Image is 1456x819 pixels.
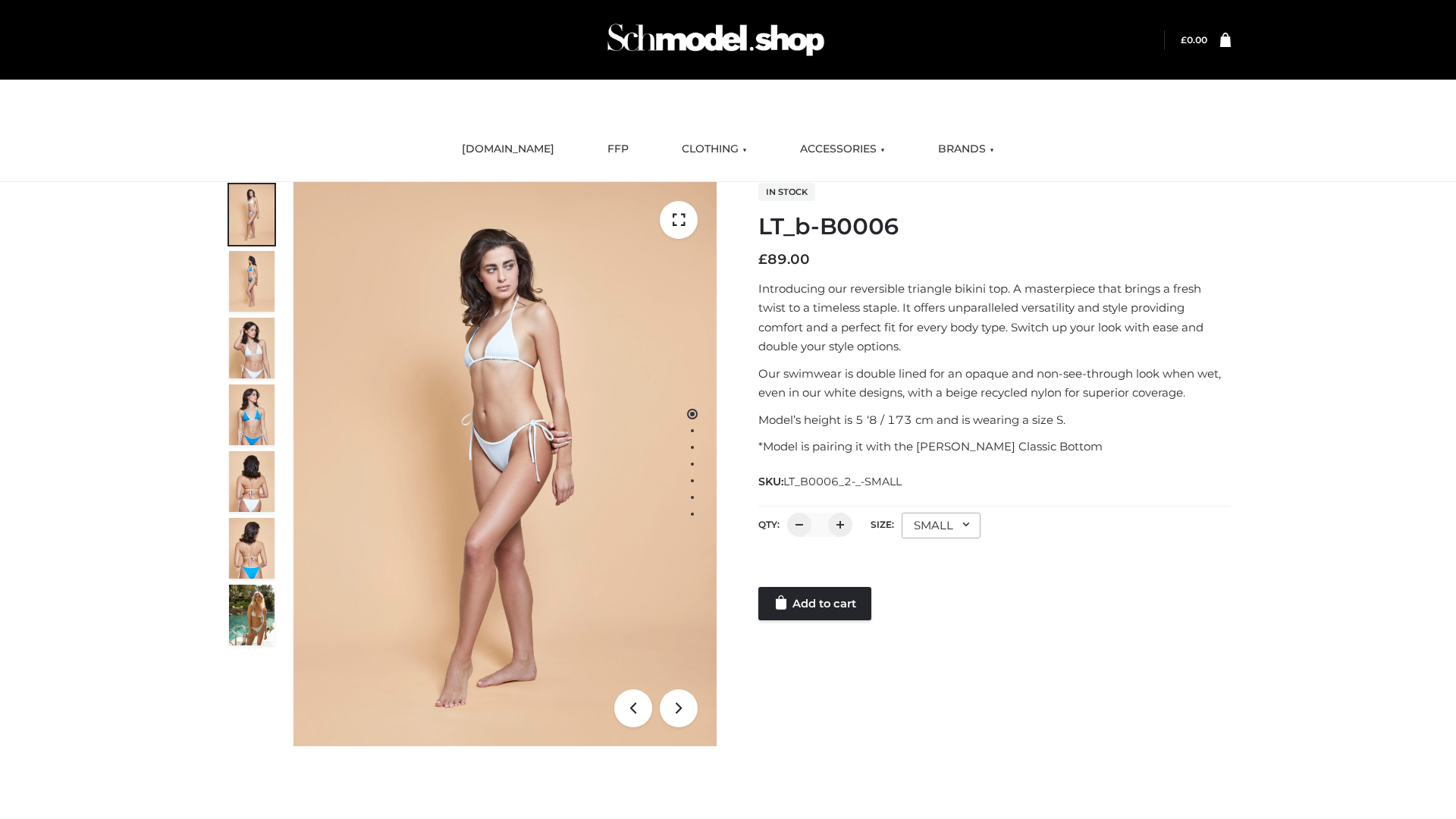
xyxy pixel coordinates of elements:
[229,518,275,579] img: ArielClassicBikiniTop_CloudNine_AzureSky_OW114ECO_8-scaled.jpg
[758,437,1231,457] p: *Model is pairing it with the [PERSON_NAME] Classic Bottom
[758,587,871,620] a: Add to cart
[758,279,1231,356] p: Introducing our reversible triangle bikini top. A masterpiece that brings a fresh twist to a time...
[229,585,275,645] img: Arieltop_CloudNine_AzureSky2.jpg
[602,10,830,70] img: Schmodel Admin 964
[758,183,815,201] span: In stock
[229,184,275,245] img: ArielClassicBikiniTop_CloudNine_AzureSky_OW114ECO_1-scaled.jpg
[450,133,566,166] a: [DOMAIN_NAME]
[758,519,780,530] label: QTY:
[229,251,275,312] img: ArielClassicBikiniTop_CloudNine_AzureSky_OW114ECO_2-scaled.jpg
[758,213,1231,240] h1: LT_b-B0006
[758,410,1231,430] p: Model’s height is 5 ‘8 / 173 cm and is wearing a size S.
[1181,34,1207,45] bdi: 0.00
[229,451,275,512] img: ArielClassicBikiniTop_CloudNine_AzureSky_OW114ECO_7-scaled.jpg
[229,318,275,378] img: ArielClassicBikiniTop_CloudNine_AzureSky_OW114ECO_3-scaled.jpg
[758,251,767,268] span: £
[783,475,902,488] span: LT_B0006_2-_-SMALL
[927,133,1006,166] a: BRANDS
[758,472,903,491] span: SKU:
[902,513,981,538] div: SMALL
[871,519,894,530] label: Size:
[758,364,1231,403] p: Our swimwear is double lined for an opaque and non-see-through look when wet, even in our white d...
[758,251,810,268] bdi: 89.00
[1181,34,1187,45] span: £
[670,133,758,166] a: CLOTHING
[596,133,640,166] a: FFP
[789,133,896,166] a: ACCESSORIES
[1181,34,1207,45] a: £0.00
[293,182,717,746] img: ArielClassicBikiniTop_CloudNine_AzureSky_OW114ECO_1
[229,384,275,445] img: ArielClassicBikiniTop_CloudNine_AzureSky_OW114ECO_4-scaled.jpg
